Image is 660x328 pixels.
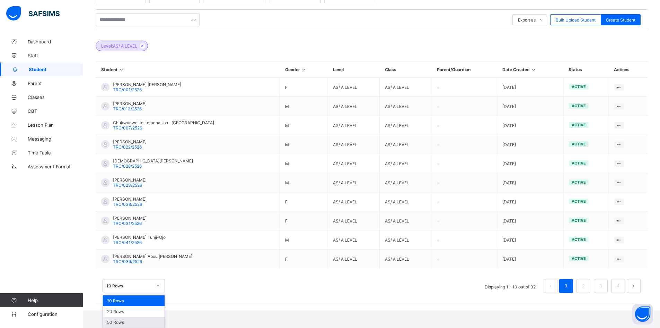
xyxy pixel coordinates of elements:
td: M [280,173,328,192]
span: [PERSON_NAME] [113,139,147,144]
td: F [280,192,328,211]
span: Staff [28,53,83,58]
span: [PERSON_NAME] [113,177,147,183]
span: active [572,180,586,185]
th: Level [328,62,380,78]
td: M [280,97,328,116]
span: active [572,199,586,204]
td: M [280,135,328,154]
span: Time Table [28,150,83,155]
td: AS/ A LEVEL [328,116,380,135]
th: Date Created [497,62,564,78]
span: active [572,123,586,127]
div: 10 Rows [106,283,152,288]
td: F [280,250,328,269]
span: Classes [28,94,83,100]
td: [DATE] [497,78,564,97]
td: AS/ A LEVEL [328,154,380,173]
td: AS/ A LEVEL [380,97,432,116]
td: AS/ A LEVEL [380,135,432,154]
td: AS/ A LEVEL [328,211,380,230]
td: AS/ A LEVEL [328,192,380,211]
span: CBT [28,108,83,114]
li: 1 [559,279,573,293]
div: 20 Rows [103,306,165,317]
a: 4 [615,281,621,291]
div: 50 Rows [103,317,165,328]
div: 10 Rows [103,295,165,306]
li: 3 [594,279,608,293]
span: [PERSON_NAME] [113,216,147,221]
span: active [572,103,586,108]
span: [PERSON_NAME] Abou [PERSON_NAME] [113,254,192,259]
td: AS/ A LEVEL [328,78,380,97]
span: active [572,142,586,146]
i: Sort in Ascending Order [118,67,124,72]
span: TRC/038/2526 [113,202,142,207]
th: Parent/Guardian [432,62,497,78]
td: [DATE] [497,154,564,173]
span: Configuration [28,311,83,317]
span: TRC/001/2526 [113,87,142,92]
span: [PERSON_NAME] Tunji-Ojo [113,235,166,240]
th: Actions [609,62,648,78]
td: [DATE] [497,250,564,269]
td: [DATE] [497,192,564,211]
span: active [572,237,586,242]
span: TRC/031/2526 [113,221,142,226]
span: active [572,256,586,261]
span: Messaging [28,136,83,142]
span: [PERSON_NAME] [113,196,147,202]
li: Displaying 1 - 10 out of 32 [479,279,541,293]
li: 2 [577,279,590,293]
span: Bulk Upload Student [556,17,596,23]
td: AS/ A LEVEL [380,116,432,135]
img: safsims [6,6,60,21]
li: 上一页 [544,279,557,293]
td: AS/ A LEVEL [380,173,432,192]
td: M [280,154,328,173]
li: 下一页 [627,279,641,293]
span: TRC/023/2526 [113,183,142,188]
td: AS/ A LEVEL [380,78,432,97]
i: Sort in Ascending Order [531,67,537,72]
span: [DEMOGRAPHIC_DATA][PERSON_NAME] [113,158,193,163]
a: 1 [563,281,569,291]
td: AS/ A LEVEL [380,192,432,211]
td: AS/ A LEVEL [328,173,380,192]
i: Sort in Ascending Order [301,67,307,72]
td: [DATE] [497,173,564,192]
td: F [280,211,328,230]
td: AS/ A LEVEL [328,250,380,269]
span: TRC/013/2526 [113,106,142,111]
span: Create Student [606,17,635,23]
span: active [572,218,586,223]
span: TRC/028/2526 [113,163,142,169]
th: Gender [280,62,328,78]
span: Chukwunweike Lotanna Uzu-[GEOGRAPHIC_DATA] [113,120,214,125]
td: AS/ A LEVEL [328,135,380,154]
td: AS/ A LEVEL [380,250,432,269]
td: AS/ A LEVEL [380,154,432,173]
span: Dashboard [28,39,83,44]
li: 4 [611,279,625,293]
span: Level: AS/ A LEVEL [101,43,137,49]
td: AS/ A LEVEL [328,230,380,250]
a: 3 [597,281,604,291]
td: [DATE] [497,116,564,135]
button: next page [627,279,641,293]
span: Export as [518,17,536,23]
td: [DATE] [497,230,564,250]
span: Parent [28,81,83,86]
td: AS/ A LEVEL [380,230,432,250]
span: active [572,161,586,166]
a: 2 [580,281,587,291]
span: Lesson Plan [28,122,83,128]
button: prev page [544,279,557,293]
span: Help [28,297,83,303]
button: Open asap [632,304,653,325]
th: Student [96,62,280,78]
span: TRC/039/2526 [113,259,142,264]
td: [DATE] [497,211,564,230]
span: TRC/007/2526 [113,125,142,131]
